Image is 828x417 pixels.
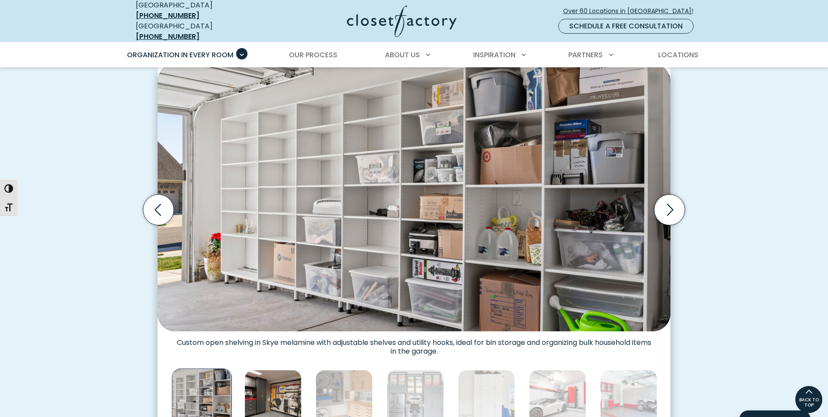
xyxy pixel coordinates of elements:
figcaption: Custom open shelving in Skye melamine with adjustable shelves and utility hooks, ideal for bin st... [158,331,670,356]
span: Inspiration [473,50,515,60]
a: [PHONE_NUMBER] [136,31,199,42]
span: Partners [568,50,603,60]
span: Over 60 Locations in [GEOGRAPHIC_DATA]! [563,7,700,16]
span: BACK TO TOP [795,397,822,408]
img: Closet Factory Logo [347,5,457,37]
span: Our Process [289,50,337,60]
a: Over 60 Locations in [GEOGRAPHIC_DATA]! [563,3,701,19]
span: About Us [385,50,420,60]
img: Garage wall with full-height white cabinetry, open cubbies [158,64,670,331]
a: Schedule a Free Consultation [558,19,694,34]
div: [GEOGRAPHIC_DATA] [136,21,262,42]
span: Locations [658,50,698,60]
nav: Primary Menu [121,43,708,67]
span: Organization in Every Room [127,50,234,60]
button: Previous slide [140,191,177,229]
a: [PHONE_NUMBER] [136,10,199,21]
a: BACK TO TOP [795,386,823,414]
button: Next slide [651,191,688,229]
